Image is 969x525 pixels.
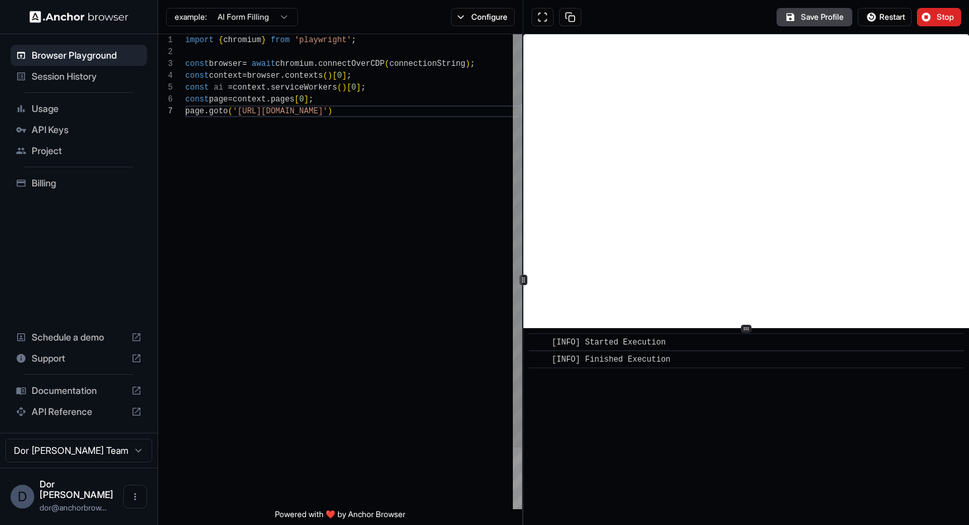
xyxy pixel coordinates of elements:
[917,8,961,26] button: Stop
[233,95,266,104] span: context
[40,503,107,512] span: dor@anchorbrowser.io
[158,105,173,117] div: 7
[552,338,666,347] span: [INFO] Started Execution
[228,95,233,104] span: =
[30,11,129,23] img: Anchor Logo
[228,107,233,116] span: (
[318,59,385,69] span: connectOverCDP
[223,36,262,45] span: chromium
[32,384,126,397] span: Documentation
[261,36,266,45] span: }
[233,83,266,92] span: context
[266,83,270,92] span: .
[32,352,126,365] span: Support
[332,71,337,80] span: [
[185,95,209,104] span: const
[299,95,304,104] span: 0
[361,83,366,92] span: ;
[11,327,147,348] div: Schedule a demo
[11,401,147,422] div: API Reference
[242,59,247,69] span: =
[32,123,142,136] span: API Keys
[11,66,147,87] div: Session History
[32,331,126,344] span: Schedule a demo
[204,107,209,116] span: .
[559,8,581,26] button: Copy session ID
[347,71,351,80] span: ;
[209,107,228,116] span: goto
[385,59,390,69] span: (
[858,8,912,26] button: Restart
[158,70,173,82] div: 4
[313,59,318,69] span: .
[342,71,347,80] span: ]
[11,119,147,140] div: API Keys
[451,8,515,26] button: Configure
[158,46,173,58] div: 2
[271,36,290,45] span: from
[323,71,328,80] span: (
[11,348,147,369] div: Support
[328,107,332,116] span: )
[242,71,247,80] span: =
[276,59,314,69] span: chromium
[285,71,323,80] span: contexts
[247,71,280,80] span: browser
[351,36,356,45] span: ;
[271,95,295,104] span: pages
[531,8,554,26] button: Open in full screen
[218,36,223,45] span: {
[295,95,299,104] span: [
[271,83,338,92] span: serviceWorkers
[209,71,242,80] span: context
[295,36,351,45] span: 'playwright'
[158,82,173,94] div: 5
[535,336,542,349] span: ​
[185,36,214,45] span: import
[11,45,147,66] div: Browser Playground
[465,59,470,69] span: )
[11,98,147,119] div: Usage
[937,12,955,22] span: Stop
[185,59,209,69] span: const
[32,102,142,115] span: Usage
[32,144,142,157] span: Project
[337,71,341,80] span: 0
[158,58,173,70] div: 3
[390,59,465,69] span: connectionString
[11,140,147,161] div: Project
[11,485,34,509] div: D
[304,95,308,104] span: ]
[175,12,207,22] span: example:
[777,8,852,26] button: Save Profile
[185,83,209,92] span: const
[158,34,173,46] div: 1
[228,83,233,92] span: =
[879,12,905,22] span: Restart
[32,177,142,190] span: Billing
[470,59,475,69] span: ;
[214,83,223,92] span: ai
[266,95,270,104] span: .
[535,353,542,366] span: ​
[209,95,228,104] span: page
[32,49,142,62] span: Browser Playground
[552,355,670,364] span: [INFO] Finished Execution
[158,94,173,105] div: 6
[40,478,113,500] span: Dor Dankner
[11,380,147,401] div: Documentation
[347,83,351,92] span: [
[308,95,313,104] span: ;
[209,59,242,69] span: browser
[342,83,347,92] span: )
[280,71,285,80] span: .
[328,71,332,80] span: )
[233,107,328,116] span: '[URL][DOMAIN_NAME]'
[185,107,204,116] span: page
[32,405,126,418] span: API Reference
[351,83,356,92] span: 0
[185,71,209,80] span: const
[275,509,405,525] span: Powered with ❤️ by Anchor Browser
[252,59,276,69] span: await
[123,485,147,509] button: Open menu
